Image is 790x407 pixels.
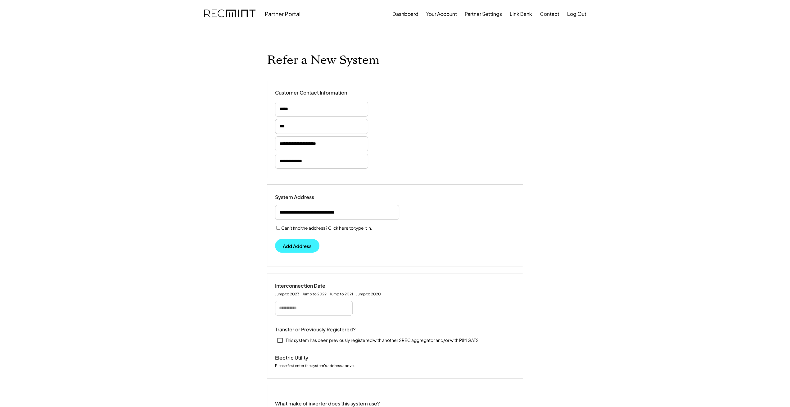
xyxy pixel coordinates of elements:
div: Jump to 2022 [302,292,327,297]
div: Partner Portal [265,10,300,17]
img: recmint-logotype%403x.png [204,3,255,24]
div: System Address [275,194,337,201]
button: Your Account [426,8,457,20]
div: This system has been previously registered with another SREC aggregator and/or with PJM GATS [286,337,479,343]
button: Dashboard [392,8,418,20]
div: Transfer or Previously Registered? [275,326,356,333]
div: Electric Utility [275,355,337,361]
h1: Refer a New System [267,53,379,68]
div: Jump to 2023 [275,292,299,297]
label: Can't find the address? Click here to type it in. [281,225,372,231]
div: Jump to 2021 [330,292,353,297]
button: Partner Settings [465,8,502,20]
div: Interconnection Date [275,283,337,289]
div: Jump to 2020 [356,292,381,297]
button: Add Address [275,239,319,253]
button: Contact [540,8,559,20]
button: Log Out [567,8,586,20]
div: Please first enter the system's address above. [275,363,354,369]
div: Customer Contact Information [275,90,347,96]
button: Link Bank [510,8,532,20]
